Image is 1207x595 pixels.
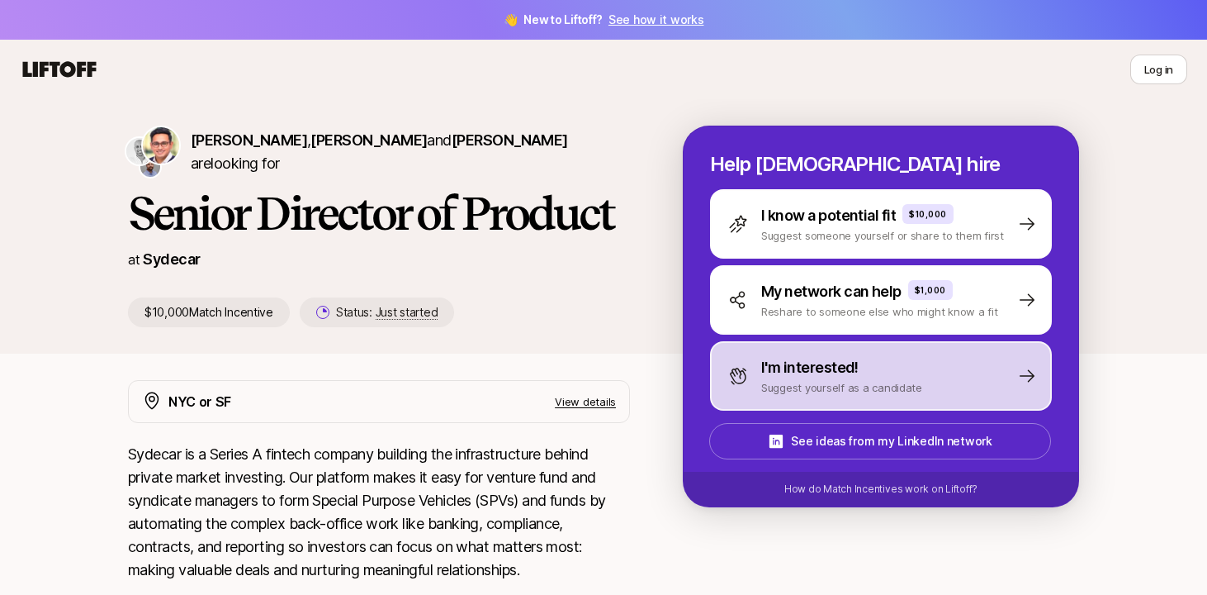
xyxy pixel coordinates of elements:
[128,443,630,582] p: Sydecar is a Series A fintech company building the infrastructure behind private market investing...
[761,303,998,320] p: Reshare to someone else who might know a fit
[310,131,427,149] span: [PERSON_NAME]
[784,482,977,497] p: How do Match Incentives work on Liftoff?
[909,207,947,221] p: $10,000
[608,12,704,26] a: See how it works
[143,250,200,268] a: Sydecar
[710,153,1052,176] p: Help [DEMOGRAPHIC_DATA] hire
[191,129,630,175] p: are looking for
[307,131,427,149] span: ,
[126,138,153,164] img: Nik Talreja
[427,131,567,149] span: and
[709,423,1051,459] button: See ideas from my LinkedIn network
[336,302,438,322] p: Status:
[128,188,630,238] h1: Senior Director of Product
[761,356,859,379] p: I'm interested!
[761,280,902,303] p: My network can help
[504,10,704,30] span: 👋 New to Liftoff?
[128,297,290,327] p: $10,000 Match Incentive
[140,157,160,177] img: Adam Hill
[168,391,231,412] p: NYC or SF
[376,305,438,320] span: Just started
[915,283,946,297] p: $1,000
[1130,55,1187,84] button: Log in
[761,379,922,396] p: Suggest yourself as a candidate
[761,227,1004,244] p: Suggest someone yourself or share to them first
[791,431,992,451] p: See ideas from my LinkedIn network
[761,204,896,227] p: I know a potential fit
[555,393,616,410] p: View details
[191,131,307,149] span: [PERSON_NAME]
[143,127,179,164] img: Shriram Bhashyam
[452,131,568,149] span: [PERSON_NAME]
[128,249,140,270] p: at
